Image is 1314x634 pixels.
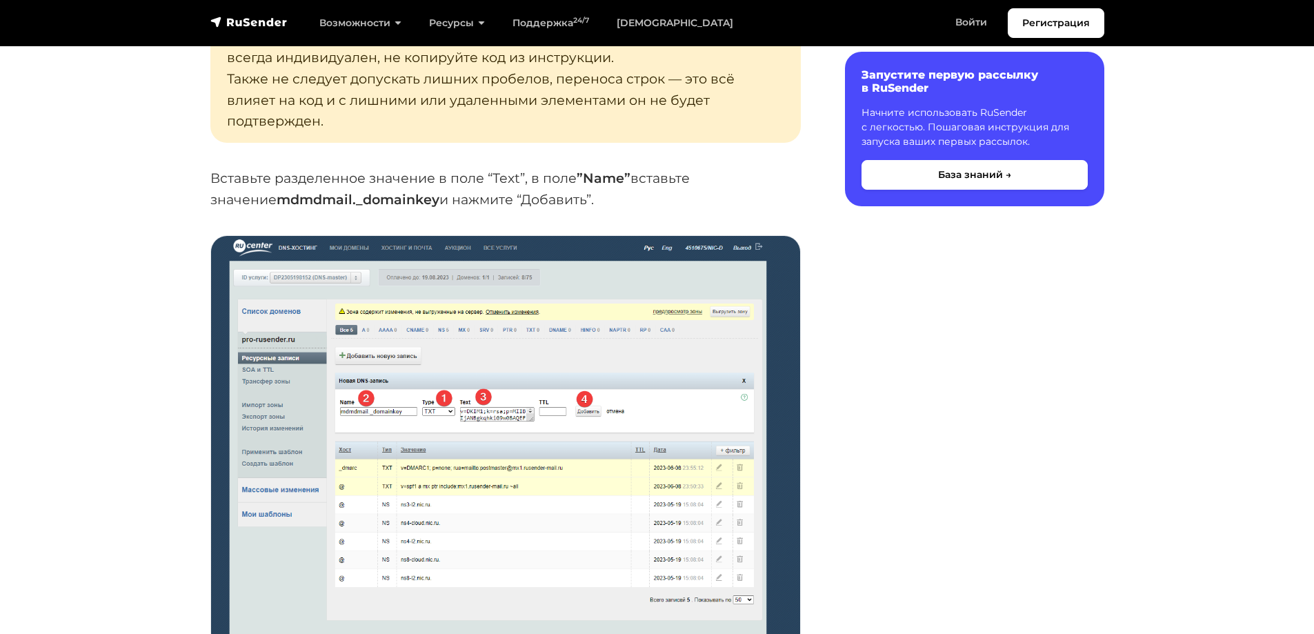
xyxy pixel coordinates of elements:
[415,9,499,37] a: Ресурсы
[862,160,1088,190] button: База знаний →
[862,68,1088,95] h6: Запустите первую рассылку в RuSender
[603,9,747,37] a: [DEMOGRAPHIC_DATA]
[210,168,801,210] p: Вставьте разделенное значение в поле “Text”, в поле вставьте значение и нажмите “Добавить”.
[942,8,1001,37] a: Войти
[573,16,589,25] sup: 24/7
[845,52,1104,206] a: Запустите первую рассылку в RuSender Начните использовать RuSender с легкостью. Пошаговая инструк...
[277,191,439,208] strong: mdmdmail._domainkey
[499,9,603,37] a: Поддержка24/7
[862,106,1088,149] p: Начните использовать RuSender с легкостью. Пошаговая инструкция для запуска ваших первых рассылок.
[306,9,415,37] a: Возможности
[577,170,630,186] strong: ”Name”
[210,15,288,29] img: RuSender
[1008,8,1104,38] a: Регистрация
